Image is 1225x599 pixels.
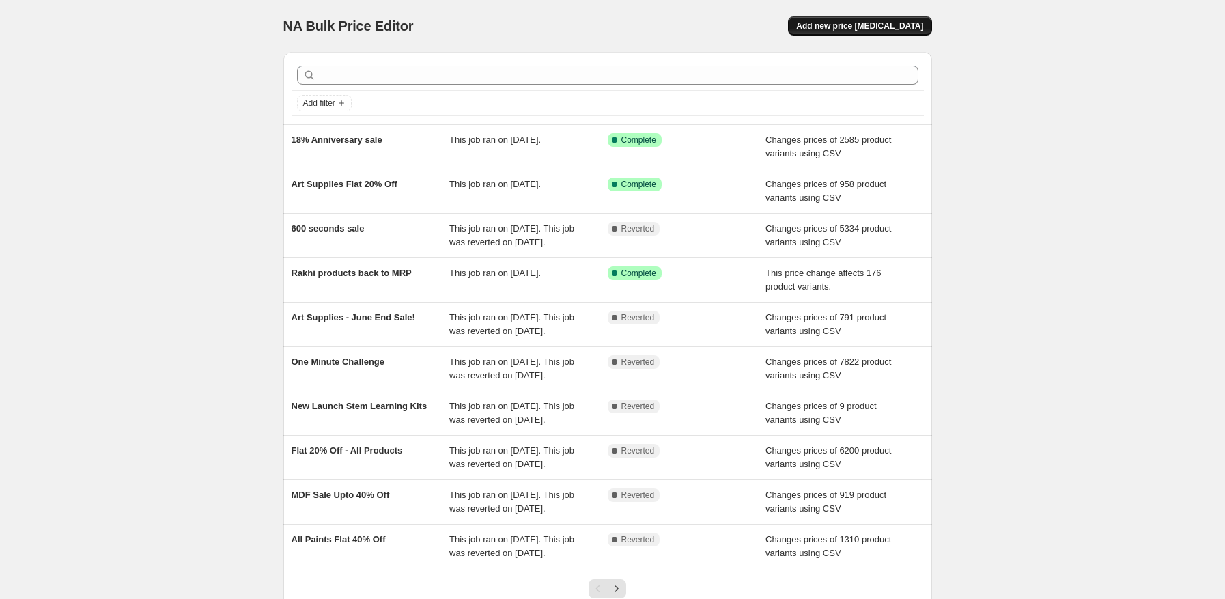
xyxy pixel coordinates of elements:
[589,579,626,598] nav: Pagination
[765,223,891,247] span: Changes prices of 5334 product variants using CSV
[303,98,335,109] span: Add filter
[292,357,385,367] span: One Minute Challenge
[449,135,541,145] span: This job ran on [DATE].
[449,357,574,380] span: This job ran on [DATE]. This job was reverted on [DATE].
[292,135,382,145] span: 18% Anniversary sale
[621,312,655,323] span: Reverted
[607,579,626,598] button: Next
[292,534,386,544] span: All Paints Flat 40% Off
[621,357,655,367] span: Reverted
[765,312,886,336] span: Changes prices of 791 product variants using CSV
[621,445,655,456] span: Reverted
[765,357,891,380] span: Changes prices of 7822 product variants using CSV
[765,135,891,158] span: Changes prices of 2585 product variants using CSV
[449,223,574,247] span: This job ran on [DATE]. This job was reverted on [DATE].
[292,490,390,500] span: MDF Sale Upto 40% Off
[765,534,891,558] span: Changes prices of 1310 product variants using CSV
[292,445,403,456] span: Flat 20% Off - All Products
[449,445,574,469] span: This job ran on [DATE]. This job was reverted on [DATE].
[621,268,656,279] span: Complete
[297,95,352,111] button: Add filter
[621,223,655,234] span: Reverted
[765,401,877,425] span: Changes prices of 9 product variants using CSV
[621,534,655,545] span: Reverted
[621,490,655,501] span: Reverted
[449,312,574,336] span: This job ran on [DATE]. This job was reverted on [DATE].
[621,135,656,145] span: Complete
[621,401,655,412] span: Reverted
[765,179,886,203] span: Changes prices of 958 product variants using CSV
[449,179,541,189] span: This job ran on [DATE].
[283,18,414,33] span: NA Bulk Price Editor
[765,490,886,514] span: Changes prices of 919 product variants using CSV
[292,312,415,322] span: Art Supplies - June End Sale!
[292,223,365,234] span: 600 seconds sale
[292,401,427,411] span: New Launch Stem Learning Kits
[621,179,656,190] span: Complete
[292,179,397,189] span: Art Supplies Flat 20% Off
[765,445,891,469] span: Changes prices of 6200 product variants using CSV
[292,268,412,278] span: Rakhi products back to MRP
[449,490,574,514] span: This job ran on [DATE]. This job was reverted on [DATE].
[788,16,931,36] button: Add new price [MEDICAL_DATA]
[449,534,574,558] span: This job ran on [DATE]. This job was reverted on [DATE].
[765,268,882,292] span: This price change affects 176 product variants.
[796,20,923,31] span: Add new price [MEDICAL_DATA]
[449,268,541,278] span: This job ran on [DATE].
[449,401,574,425] span: This job ran on [DATE]. This job was reverted on [DATE].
